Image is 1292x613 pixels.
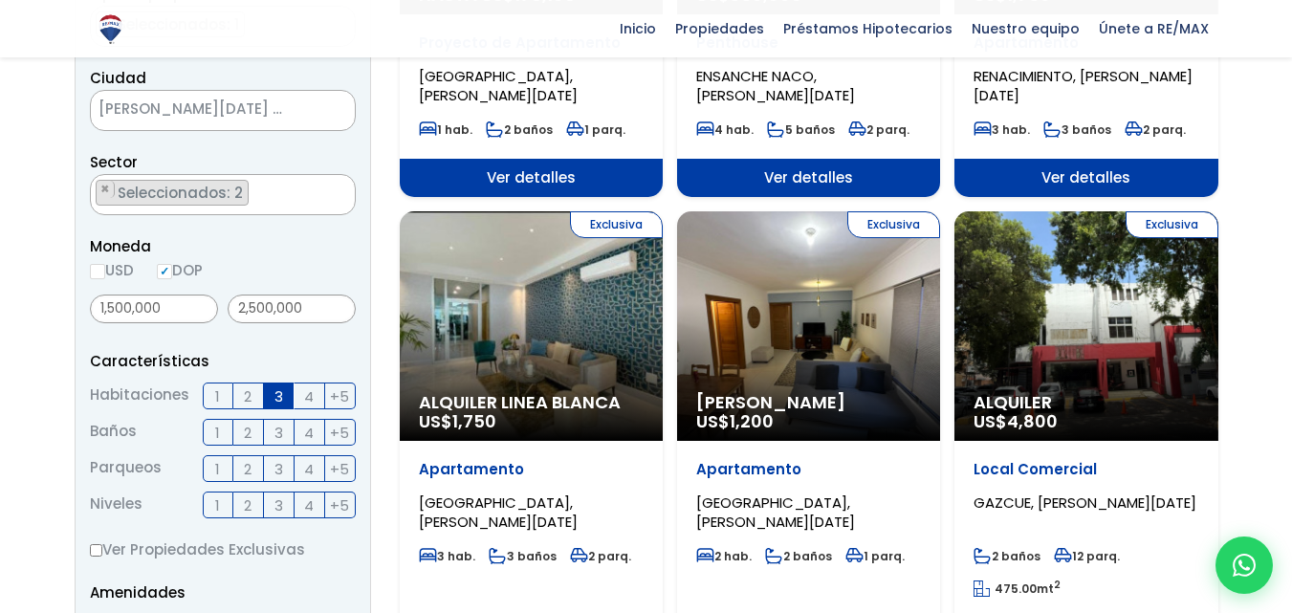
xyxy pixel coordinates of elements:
button: Remove all items [334,180,345,199]
span: +5 [330,457,349,481]
span: Propiedades [666,14,774,43]
label: DOP [157,258,203,282]
span: Niveles [90,492,142,518]
input: Precio máximo [228,295,356,323]
input: Precio mínimo [90,295,218,323]
span: US$ [419,409,496,433]
span: Exclusiva [570,211,663,238]
span: US$ [696,409,774,433]
span: 3 baños [1043,121,1111,138]
span: Seleccionados: 2 [116,183,248,203]
span: Ver detalles [677,159,940,197]
span: 2 [244,421,252,445]
span: 1 [215,493,220,517]
span: 3 hab. [974,121,1030,138]
span: Únete a RE/MAX [1089,14,1218,43]
span: Exclusiva [1126,211,1218,238]
span: Habitaciones [90,383,189,409]
li: ALMA ROSA II [96,180,249,206]
span: [GEOGRAPHIC_DATA], [PERSON_NAME][DATE] [419,66,578,105]
span: 12 parq. [1054,548,1120,564]
span: Ver detalles [400,159,663,197]
span: mt [974,580,1061,597]
span: 2 baños [765,548,832,564]
span: 1,750 [452,409,496,433]
span: 4 [304,493,314,517]
span: Baños [90,419,137,446]
p: Amenidades [90,580,356,604]
span: 1,200 [730,409,774,433]
input: DOP [157,264,172,279]
label: Ver Propiedades Exclusivas [90,537,356,561]
span: 2 hab. [696,548,752,564]
span: Sector [90,152,138,172]
input: Ver Propiedades Exclusivas [90,544,102,557]
p: Local Comercial [974,460,1198,479]
span: 4,800 [1007,409,1058,433]
button: Remove item [97,181,115,198]
p: Apartamento [419,460,644,479]
span: 2 baños [974,548,1040,564]
span: +5 [330,493,349,517]
span: 2 [244,457,252,481]
span: US$ [974,409,1058,433]
span: 3 baños [489,548,557,564]
span: 1 parq. [566,121,625,138]
sup: 2 [1054,578,1061,592]
span: 3 [274,384,283,408]
span: RENACIMIENTO, [PERSON_NAME][DATE] [974,66,1193,105]
span: Inicio [610,14,666,43]
span: 3 [274,457,283,481]
span: Exclusiva [847,211,940,238]
span: [GEOGRAPHIC_DATA], [PERSON_NAME][DATE] [419,493,578,532]
span: Ciudad [90,68,146,88]
span: 4 [304,384,314,408]
span: GAZCUE, [PERSON_NAME][DATE] [974,493,1196,513]
span: [PERSON_NAME] [696,393,921,412]
span: ENSANCHE NACO, [PERSON_NAME][DATE] [696,66,855,105]
span: 5 baños [767,121,835,138]
span: Moneda [90,234,356,258]
span: 3 hab. [419,548,475,564]
span: 2 baños [486,121,553,138]
span: × [335,181,344,198]
span: 2 parq. [848,121,909,138]
span: [GEOGRAPHIC_DATA], [PERSON_NAME][DATE] [696,493,855,532]
span: 3 [274,493,283,517]
span: 475.00 [995,580,1037,597]
span: Nuestro equipo [962,14,1089,43]
span: Parqueos [90,455,162,482]
span: 1 [215,457,220,481]
span: 3 [274,421,283,445]
span: 4 hab. [696,121,754,138]
span: 2 [244,493,252,517]
span: 2 parq. [570,548,631,564]
span: 1 [215,421,220,445]
span: Préstamos Hipotecarios [774,14,962,43]
span: 1 hab. [419,121,472,138]
p: Características [90,349,356,373]
span: SANTO DOMINGO ESTE [91,96,307,122]
span: +5 [330,421,349,445]
span: +5 [330,384,349,408]
span: 4 [304,457,314,481]
textarea: Search [91,175,101,216]
span: 1 [215,384,220,408]
span: 2 parq. [1125,121,1186,138]
span: Ver detalles [954,159,1217,197]
span: 1 parq. [845,548,905,564]
img: Logo de REMAX [94,12,127,46]
p: Apartamento [696,460,921,479]
span: Alquiler Linea Blanca [419,393,644,412]
span: × [100,181,110,198]
span: Alquiler [974,393,1198,412]
span: 2 [244,384,252,408]
span: 4 [304,421,314,445]
span: SANTO DOMINGO ESTE [90,90,356,131]
input: USD [90,264,105,279]
span: × [326,102,336,120]
label: USD [90,258,134,282]
button: Remove all items [307,96,336,126]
